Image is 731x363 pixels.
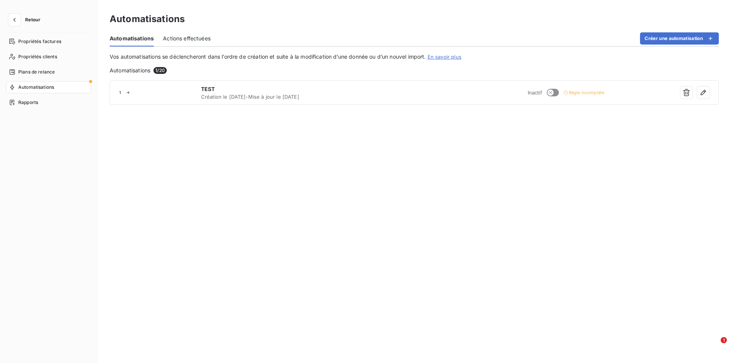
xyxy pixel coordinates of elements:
[110,35,154,42] span: Automatisations
[428,54,461,60] a: En savoir plus
[569,90,604,95] span: Règle incomplète
[18,38,61,45] span: Propriétés factures
[6,81,91,93] a: Automatisations
[110,12,185,26] h3: Automatisations
[153,67,167,74] span: 1 / 20
[6,51,91,63] a: Propriétés clients
[6,66,91,78] a: Plans de relance
[201,85,413,93] span: TEST
[18,84,54,91] span: Automatisations
[721,337,727,343] span: 1
[640,32,719,45] button: Créer une automatisation
[6,14,46,26] button: Retour
[201,94,413,100] span: Création le [DATE] - Mise à jour le [DATE]
[528,90,542,96] span: Inactif
[18,69,55,75] span: Plans de relance
[25,18,40,22] span: Retour
[163,35,211,42] span: Actions effectuées
[18,99,38,106] span: Rapports
[119,90,121,95] span: 1
[18,53,57,60] span: Propriétés clients
[110,67,150,74] span: Automatisations
[110,53,426,60] span: Vos automatisations se déclencheront dans l’ordre de création et suite à la modification d’une do...
[705,337,723,355] iframe: Intercom live chat
[6,96,91,109] a: Rapports
[6,35,91,48] a: Propriétés factures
